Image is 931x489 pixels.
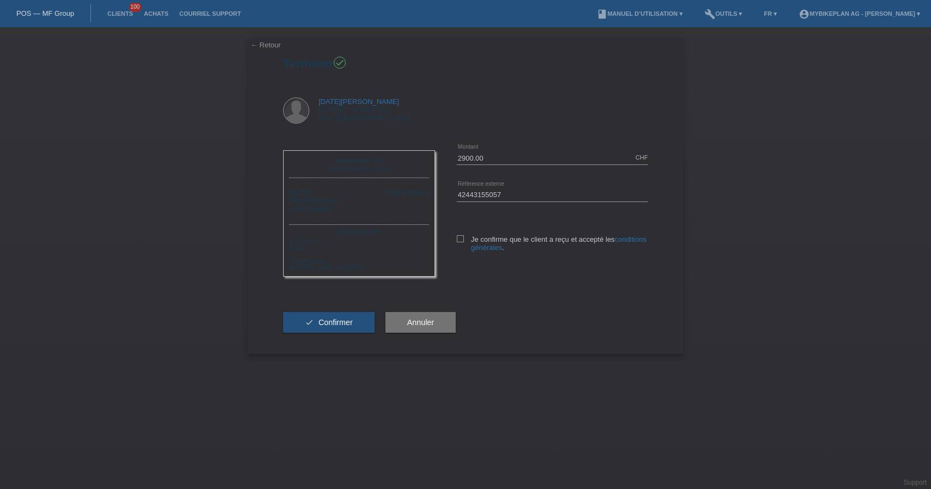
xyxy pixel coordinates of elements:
[283,312,375,333] button: check Confirmer
[799,9,810,20] i: account_circle
[597,9,608,20] i: book
[292,164,426,172] div: [GEOGRAPHIC_DATA]
[758,10,782,17] a: FR ▾
[635,154,648,161] div: CHF
[305,318,314,327] i: check
[289,189,340,213] div: [DATE] POSP00026337
[457,235,648,252] label: Je confirme que le client a reçu et accepté les .
[385,312,456,333] button: Annuler
[283,57,648,70] h1: Terminer
[289,224,429,237] div: [DATE] 16:25
[289,205,333,213] span: 42443155057
[591,10,688,17] a: bookManuel d’utilisation ▾
[129,3,142,12] span: 100
[318,97,399,106] a: [DATE][PERSON_NAME]
[335,58,345,68] i: check
[407,318,434,327] span: Annuler
[102,10,138,17] a: Clients
[318,318,353,327] span: Confirmer
[16,9,74,17] a: POS — MF Group
[793,10,926,17] a: account_circleMybikeplan AG - [PERSON_NAME] ▾
[699,10,748,17] a: buildOutils ▾
[904,479,927,486] a: Support
[174,10,246,17] a: Courriel Support
[385,189,429,197] div: CHF 2'900.00
[318,97,410,122] div: [STREET_ADDRESS] 4127 [GEOGRAPHIC_DATA]
[289,237,429,271] div: Merchant-ID: 54204 Card-Number: [CREDIT_CARD_NUMBER]
[250,41,281,49] a: ← Retour
[138,10,174,17] a: Achats
[292,156,426,164] div: Mybikeplan AG
[471,235,646,252] a: conditions générales
[705,9,715,20] i: build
